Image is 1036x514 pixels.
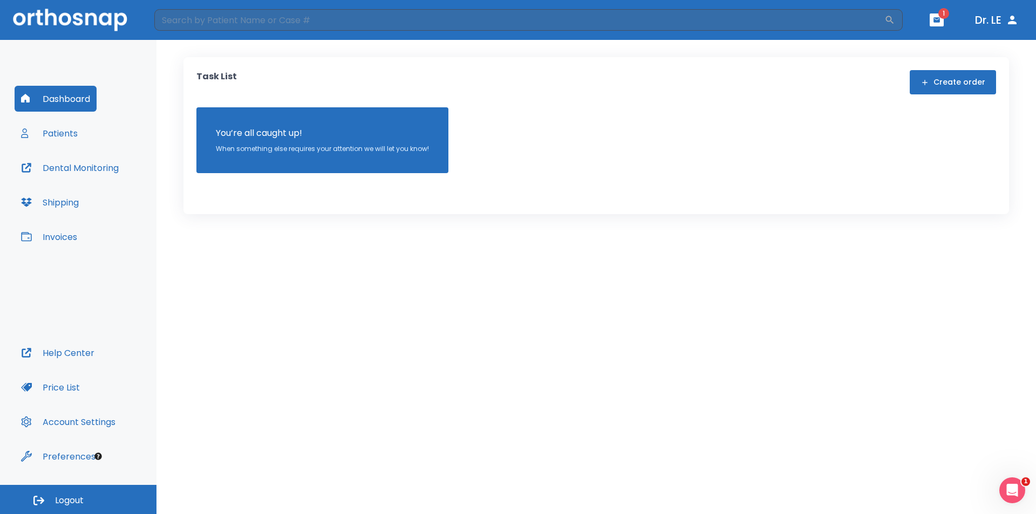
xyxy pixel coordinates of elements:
button: Shipping [15,189,85,215]
button: Dental Monitoring [15,155,125,181]
button: Patients [15,120,84,146]
button: Help Center [15,340,101,366]
img: Orthosnap [13,9,127,31]
button: Dashboard [15,86,97,112]
button: Invoices [15,224,84,250]
button: Price List [15,374,86,400]
p: When something else requires your attention we will let you know! [216,144,429,154]
div: Tooltip anchor [93,451,103,461]
span: 1 [938,8,949,19]
button: Account Settings [15,409,122,435]
button: Preferences [15,443,102,469]
input: Search by Patient Name or Case # [154,9,884,31]
p: You’re all caught up! [216,127,429,140]
button: Create order [910,70,996,94]
p: Task List [196,70,237,94]
span: 1 [1021,477,1030,486]
iframe: Intercom live chat [999,477,1025,503]
button: Dr. LE [971,10,1023,30]
span: Logout [55,495,84,506]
